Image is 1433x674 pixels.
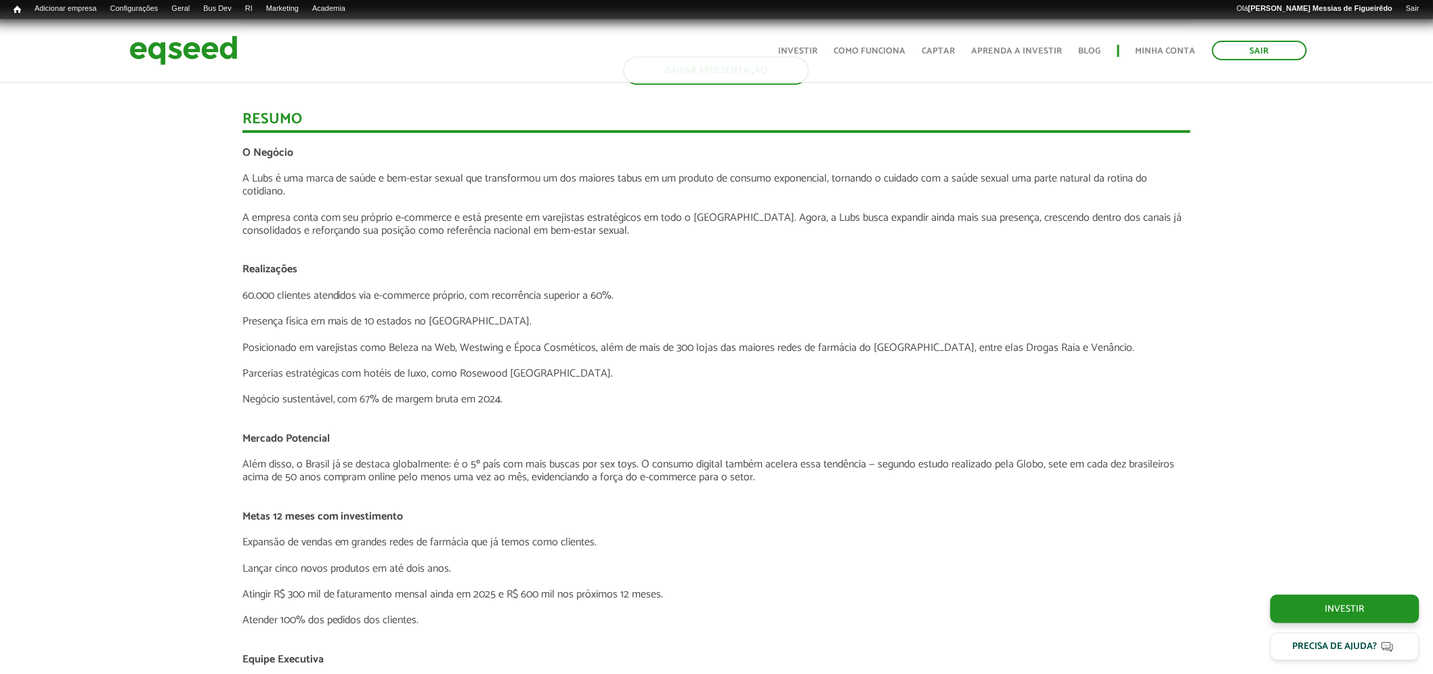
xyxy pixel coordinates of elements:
[242,507,404,526] strong: Metas 12 meses com investimento
[1136,47,1196,56] a: Minha conta
[242,650,324,669] strong: Equipe Executiva
[242,260,297,278] strong: Realizações
[242,588,1191,601] p: Atingir R$ 300 mil de faturamento mensal ainda em 2025 e R$ 600 mil nos próximos 12 meses.
[305,3,352,14] a: Academia
[28,3,104,14] a: Adicionar empresa
[242,367,1191,380] p: Parcerias estratégicas com hotéis de luxo, como Rosewood [GEOGRAPHIC_DATA].
[242,393,1191,406] p: Negócio sustentável, com 67% de margem bruta em 2024.
[259,3,305,14] a: Marketing
[165,3,196,14] a: Geral
[196,3,238,14] a: Bus Dev
[1270,595,1419,623] a: Investir
[242,172,1191,198] p: A Lubs é uma marca de saúde e bem-estar sexual que transformou um dos maiores tabus em um produto...
[834,47,906,56] a: Como funciona
[1212,41,1307,60] a: Sair
[242,112,1191,133] div: Resumo
[1230,3,1399,14] a: Olá[PERSON_NAME] Messias de Figueirêdo
[7,3,28,16] a: Início
[1399,3,1426,14] a: Sair
[242,536,1191,549] p: Expansão de vendas em grandes redes de farmácia que já temos como clientes.
[242,211,1191,237] p: A empresa conta com seu próprio e-commerce e está presente em varejistas estratégicos em todo o [...
[238,3,259,14] a: RI
[779,47,818,56] a: Investir
[242,289,1191,302] p: 60.000 clientes atendidos via e-commerce próprio, com recorrência superior a 60%.
[242,341,1191,354] p: Posicionado em varejistas como Beleza na Web, Westwing e Época Cosméticos, além de mais de 300 lo...
[242,315,1191,328] p: Presença física em mais de 10 estados no [GEOGRAPHIC_DATA].
[1079,47,1101,56] a: Blog
[242,144,293,162] strong: O Negócio
[922,47,956,56] a: Captar
[242,562,1191,575] p: Lançar cinco novos produtos em até dois anos.
[242,614,1191,627] p: Atender 100% dos pedidos dos clientes.
[242,458,1191,484] p: Além disso, o Brasil já se destaca globalmente: é o 5º país com mais buscas por sex toys. O consu...
[104,3,165,14] a: Configurações
[129,33,238,68] img: EqSeed
[242,429,330,448] strong: Mercado Potencial
[1248,4,1392,12] strong: [PERSON_NAME] Messias de Figueirêdo
[972,47,1063,56] a: Aprenda a investir
[14,5,21,14] span: Início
